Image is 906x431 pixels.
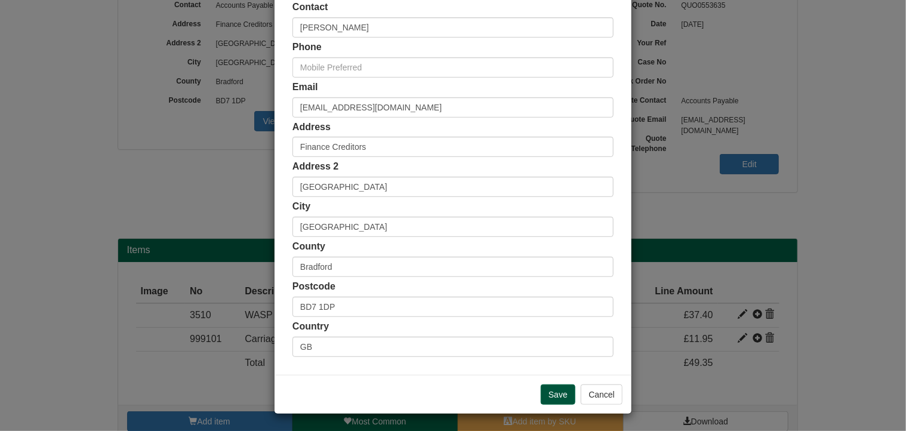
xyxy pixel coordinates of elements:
button: Cancel [581,384,623,405]
label: City [292,200,310,214]
label: Postcode [292,280,335,294]
label: Email [292,81,318,94]
label: County [292,240,325,254]
label: Phone [292,41,322,54]
input: Save [541,384,575,405]
label: Address 2 [292,160,338,174]
label: Country [292,320,329,334]
label: Contact [292,1,328,14]
label: Address [292,121,331,134]
input: Mobile Preferred [292,57,614,78]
